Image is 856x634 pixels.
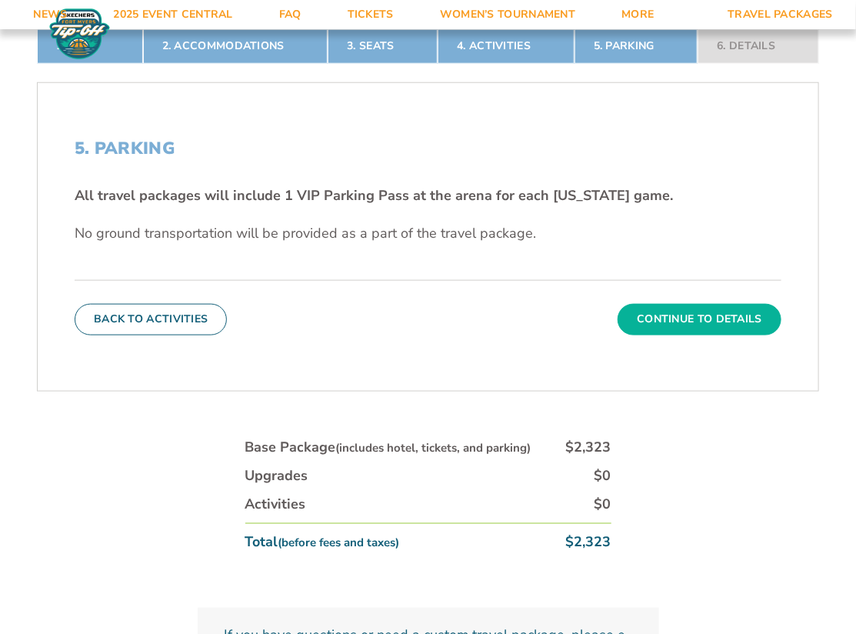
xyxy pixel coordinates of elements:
[75,224,781,243] p: No ground transportation will be provided as a part of the travel package.
[618,304,781,335] button: Continue To Details
[46,8,113,60] img: Fort Myers Tip-Off
[566,533,611,552] div: $2,323
[75,186,673,205] strong: All travel packages will include 1 VIP Parking Pass at the arena for each [US_STATE] game.
[595,495,611,514] div: $0
[75,304,227,335] button: Back To Activities
[566,438,611,457] div: $2,323
[75,138,781,158] h2: 5. Parking
[245,495,306,514] div: Activities
[245,533,400,552] div: Total
[37,29,143,63] a: 1. Team
[278,536,400,551] small: (before fees and taxes)
[595,466,611,486] div: $0
[143,29,328,63] a: 2. Accommodations
[328,29,438,63] a: 3. Seats
[336,440,531,455] small: (includes hotel, tickets, and parking)
[245,466,308,486] div: Upgrades
[245,438,531,457] div: Base Package
[438,29,574,63] a: 4. Activities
